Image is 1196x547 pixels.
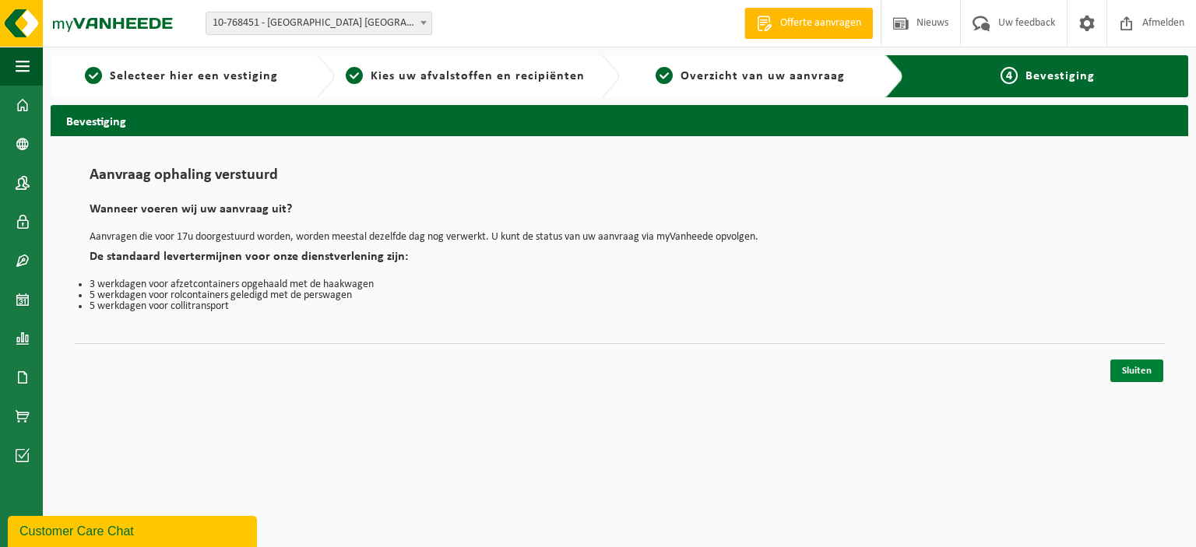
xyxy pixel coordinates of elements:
[58,67,304,86] a: 1Selecteer hier een vestiging
[371,70,585,82] span: Kies uw afvalstoffen en recipiënten
[1110,359,1163,382] a: Sluiten
[776,16,865,31] span: Offerte aanvragen
[681,70,845,82] span: Overzicht van uw aanvraag
[744,8,873,39] a: Offerte aanvragen
[51,105,1188,135] h2: Bevestiging
[90,203,1149,224] h2: Wanneer voeren wij uw aanvraag uit?
[628,67,873,86] a: 3Overzicht van uw aanvraag
[90,251,1149,272] h2: De standaard levertermijnen voor onze dienstverlening zijn:
[656,67,673,84] span: 3
[90,167,1149,191] h1: Aanvraag ophaling verstuurd
[206,12,431,34] span: 10-768451 - GRIMME BELGIUM - ROESELARE
[90,232,1149,243] p: Aanvragen die voor 17u doorgestuurd worden, worden meestal dezelfde dag nog verwerkt. U kunt de s...
[85,67,102,84] span: 1
[343,67,588,86] a: 2Kies uw afvalstoffen en recipiënten
[90,279,1149,290] li: 3 werkdagen voor afzetcontainers opgehaald met de haakwagen
[1001,67,1018,84] span: 4
[206,12,432,35] span: 10-768451 - GRIMME BELGIUM - ROESELARE
[90,301,1149,312] li: 5 werkdagen voor collitransport
[346,67,363,84] span: 2
[8,513,260,547] iframe: chat widget
[90,290,1149,301] li: 5 werkdagen voor rolcontainers geledigd met de perswagen
[1025,70,1095,82] span: Bevestiging
[110,70,278,82] span: Selecteer hier een vestiging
